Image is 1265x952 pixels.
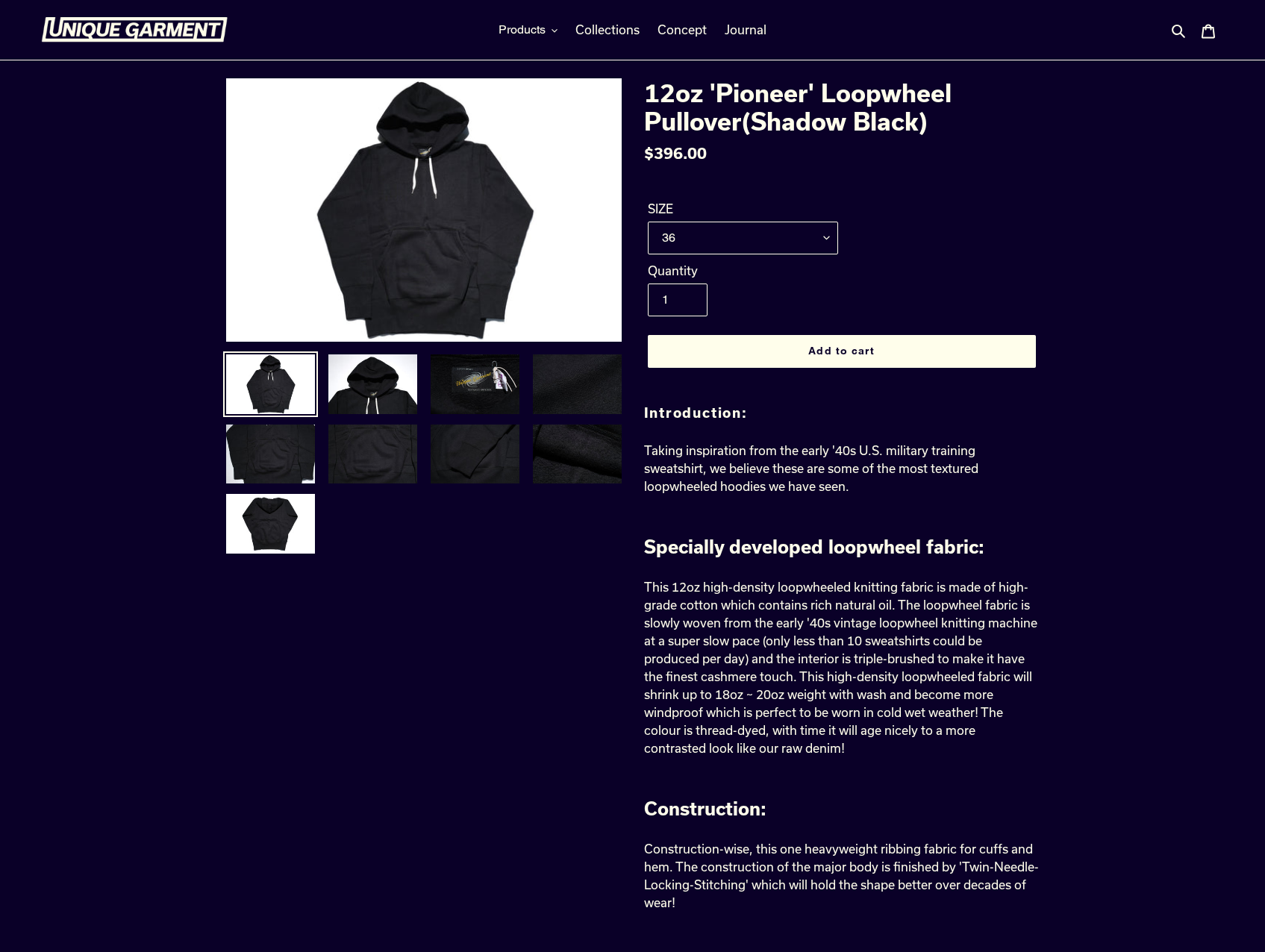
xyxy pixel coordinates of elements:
a: Journal [717,19,774,41]
img: Load image into Gallery viewer, 12oz &#39;Pioneer&#39; Loopwheel Pullover(Shadow Black) [429,423,521,486]
img: Load image into Gallery viewer, 12oz &#39;Pioneer&#39; Loopwheel Pullover(Shadow Black) [531,353,623,416]
span: Specially developed loopwheel fabric: [644,536,984,557]
img: Load image into Gallery viewer, 12oz &#39;Pioneer&#39; Loopwheel Pullover(Shadow Black) [327,353,419,416]
img: Load image into Gallery viewer, 12oz &#39;Pioneer&#39; Loopwheel Pullover(Shadow Black) [429,353,521,416]
img: 12oz 'Pioneer' Loopwheel Pullover(Shadow Black) [226,78,622,342]
h1: 12oz 'Pioneer' Loopwheel Pullover(Shadow Black) [644,78,1040,136]
span: Products [499,22,546,37]
label: Quantity [648,262,838,280]
span: $396.00 [644,144,707,162]
a: Collections [568,19,647,41]
span: This 12oz high-density loopwheeled knitting fabric is made of high-grade cotton which contains ri... [644,580,1037,755]
img: Load image into Gallery viewer, 12oz &#39;Pioneer&#39; Loopwheel Pullover(Shadow Black) [225,423,316,486]
span: Construction: [644,798,766,819]
h2: Introduction: [644,405,1040,422]
button: Products [491,19,565,41]
button: Add to cart [648,335,1036,368]
img: Unique Garment [41,17,228,43]
a: Concept [650,19,714,41]
img: Load image into Gallery viewer, 12oz &#39;Pioneer&#39; Loopwheel Pullover(Shadow Black) [327,423,419,486]
label: SIZE [648,200,838,218]
img: Load image into Gallery viewer, 12oz &#39;Pioneer&#39; Loopwheel Pullover(Shadow Black) [225,492,316,555]
span: Collections [575,22,640,37]
img: Load image into Gallery viewer, 12oz &#39;Pioneer&#39; Loopwheel Pullover(Shadow Black) [531,423,623,486]
img: Load image into Gallery viewer, 12oz &#39;Pioneer&#39; Loopwheel Pullover(Shadow Black) [225,353,316,416]
span: Add to cart [808,345,874,357]
span: Construction-wise, this one heavyweight ribbing fabric for cuffs and hem. The construction of the... [644,842,1039,909]
span: Concept [658,22,707,37]
span: Journal [725,22,766,37]
span: Taking inspiration from the early '40s U.S. military training sweatshirt, we believe these are so... [644,443,978,493]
